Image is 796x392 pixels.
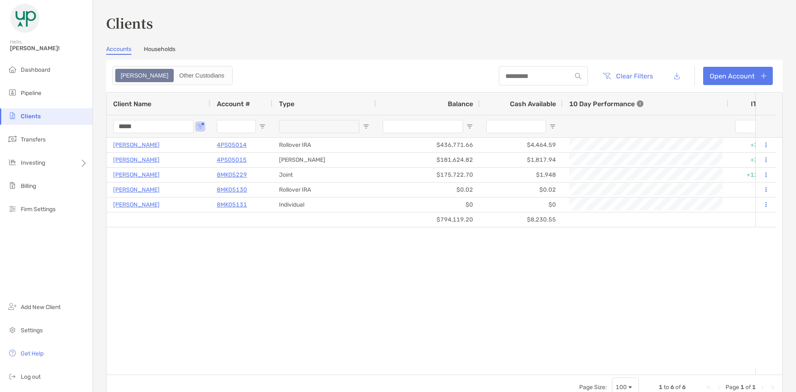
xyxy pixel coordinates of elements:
a: Households [144,46,175,55]
a: 8MK05131 [217,200,247,210]
button: Open Filter Menu [259,123,266,130]
input: ITD Filter Input [735,120,762,133]
span: of [675,384,681,391]
span: 1 [659,384,663,391]
button: Open Filter Menu [197,123,204,130]
div: segmented control [112,66,233,85]
img: clients icon [7,111,17,121]
div: 10 Day Performance [569,93,643,115]
div: $436,771.66 [376,138,480,152]
div: Previous Page [716,384,722,391]
input: Account # Filter Input [217,120,256,133]
span: Investing [21,159,45,166]
div: ITD [751,100,772,108]
a: 4PS05014 [217,140,247,150]
div: +12.48% [728,168,778,182]
button: Open Filter Menu [363,123,369,130]
button: Open Filter Menu [466,123,473,130]
div: $0 [480,197,563,212]
div: 0% [728,197,778,212]
div: $0.02 [480,183,563,197]
div: +2.81% [728,153,778,167]
span: 1 [752,384,756,391]
input: Balance Filter Input [383,120,463,133]
a: Accounts [106,46,131,55]
div: 0% [728,183,778,197]
img: input icon [575,73,581,79]
div: +2.61% [728,138,778,152]
div: $0 [376,197,480,212]
span: Get Help [21,350,44,357]
span: Page [726,384,739,391]
input: Client Name Filter Input [113,120,194,133]
div: $175,722.70 [376,168,480,182]
div: First Page [706,384,712,391]
span: 1 [740,384,744,391]
span: 6 [670,384,674,391]
div: Rollover IRA [272,138,376,152]
div: Other Custodians [175,70,229,81]
img: firm-settings icon [7,204,17,214]
span: of [745,384,751,391]
div: $1,817.94 [480,153,563,167]
span: [PERSON_NAME]! [10,45,87,52]
span: to [664,384,669,391]
a: [PERSON_NAME] [113,155,160,165]
span: Firm Settings [21,206,56,213]
img: transfers icon [7,134,17,144]
a: 8MK05229 [217,170,247,180]
span: Client Name [113,100,151,108]
div: Zoe [116,70,173,81]
span: Balance [448,100,473,108]
span: Add New Client [21,304,61,311]
span: Log out [21,373,41,380]
a: [PERSON_NAME] [113,185,160,195]
img: settings icon [7,325,17,335]
div: $4,464.59 [480,138,563,152]
div: $0.02 [376,183,480,197]
span: Pipeline [21,90,41,97]
div: Joint [272,168,376,182]
span: Cash Available [510,100,556,108]
button: Clear Filters [596,67,659,85]
div: Next Page [759,384,766,391]
div: $794,119.20 [376,212,480,227]
img: billing icon [7,180,17,190]
span: Dashboard [21,66,50,73]
div: $181,624.82 [376,153,480,167]
a: [PERSON_NAME] [113,200,160,210]
div: Rollover IRA [272,183,376,197]
div: 100 [616,384,627,391]
div: [PERSON_NAME] [272,153,376,167]
span: 6 [682,384,686,391]
h3: Clients [106,13,783,32]
a: 4PS05015 [217,155,247,165]
div: $8,230.55 [480,212,563,227]
img: logout icon [7,371,17,381]
div: $1,948 [480,168,563,182]
input: Cash Available Filter Input [486,120,546,133]
span: Type [279,100,294,108]
a: [PERSON_NAME] [113,140,160,150]
div: Individual [272,197,376,212]
img: investing icon [7,157,17,167]
img: pipeline icon [7,88,17,97]
div: Last Page [769,384,776,391]
a: [PERSON_NAME] [113,170,160,180]
img: get-help icon [7,348,17,358]
button: Open Filter Menu [549,123,556,130]
img: Zoe Logo [10,3,40,33]
span: Transfers [21,136,46,143]
div: Page Size: [579,384,607,391]
a: 8MK05130 [217,185,247,195]
span: Billing [21,183,36,190]
span: Settings [21,327,43,334]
